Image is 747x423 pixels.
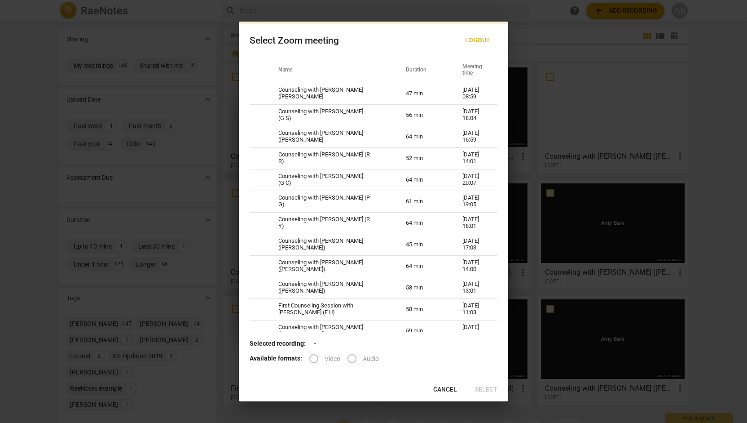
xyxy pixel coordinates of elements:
[309,355,386,362] div: File type
[452,277,497,298] td: [DATE] 13:01
[452,298,497,320] td: [DATE] 11:03
[452,255,497,277] td: [DATE] 14:00
[395,147,452,169] td: 52 min
[395,83,452,104] td: 47 min
[395,169,452,191] td: 64 min
[395,320,452,342] td: 59 min
[395,234,452,255] td: 45 min
[395,277,452,298] td: 58 min
[452,83,497,104] td: [DATE] 08:59
[395,212,452,234] td: 64 min
[325,354,340,364] span: Video
[395,255,452,277] td: 64 min
[433,385,457,394] span: Cancel
[268,58,395,83] th: Name
[268,298,395,320] td: First Counseling Session with [PERSON_NAME] (F U)
[452,191,497,212] td: [DATE] 19:05
[395,191,452,212] td: 61 min
[268,320,395,342] td: Counseling with [PERSON_NAME] ([PERSON_NAME])
[268,234,395,255] td: Counseling with [PERSON_NAME] ([PERSON_NAME])
[452,212,497,234] td: [DATE] 18:01
[452,169,497,191] td: [DATE] 20:07
[452,126,497,147] td: [DATE] 16:59
[268,212,395,234] td: Counseling with [PERSON_NAME] (R Y)
[395,104,452,126] td: 56 min
[395,126,452,147] td: 64 min
[250,35,339,46] div: Select Zoom meeting
[268,147,395,169] td: Counseling with [PERSON_NAME] (R R)
[250,339,497,348] p: -
[250,355,302,362] b: Available formats:
[395,58,452,83] th: Duration
[452,320,497,342] td: [DATE] 10:04
[452,104,497,126] td: [DATE] 18:04
[465,36,490,45] span: Logout
[363,354,379,364] span: Audio
[268,191,395,212] td: Counseling with [PERSON_NAME] (P G)
[268,255,395,277] td: Counseling with [PERSON_NAME] ([PERSON_NAME])
[268,126,395,147] td: Counseling with [PERSON_NAME] ([PERSON_NAME]
[452,147,497,169] td: [DATE] 14:01
[395,298,452,320] td: 58 min
[452,234,497,255] td: [DATE] 17:03
[250,340,306,347] b: Selected recording:
[458,32,497,49] button: Logout
[268,277,395,298] td: Counseling with [PERSON_NAME] ([PERSON_NAME])
[268,83,395,104] td: Counseling with [PERSON_NAME] ([PERSON_NAME]
[426,382,464,398] button: Cancel
[452,58,497,83] th: Meeting time
[268,104,395,126] td: Counseling with [PERSON_NAME] (G S)
[268,169,395,191] td: Counseling with [PERSON_NAME] (G C)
